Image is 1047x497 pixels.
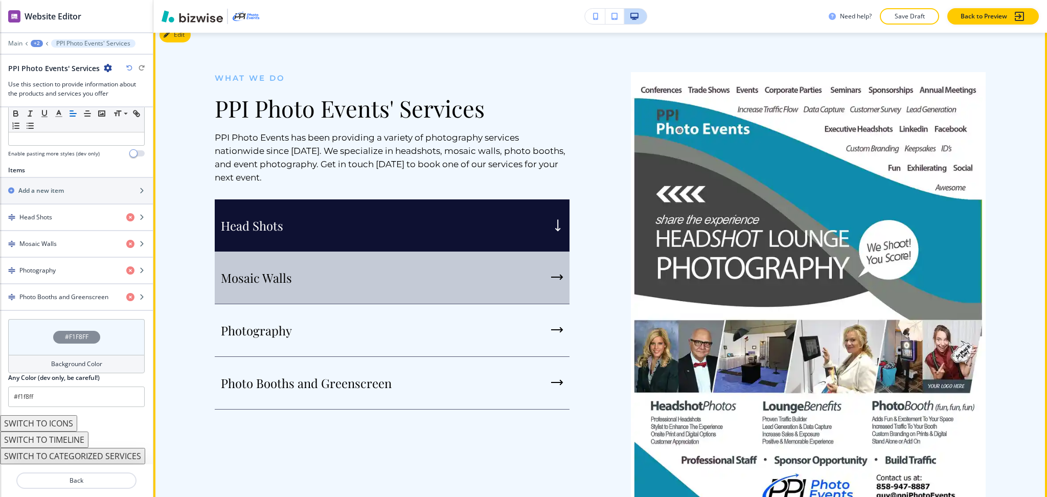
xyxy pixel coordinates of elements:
h2: PPI Photo Events' Services [8,63,100,74]
h4: Mosaic Walls [19,239,57,248]
p: Photo Booths and Greenscreen [221,375,392,391]
p: Back to Preview [961,12,1007,21]
p: PPI Photo Events' Services [56,40,130,47]
button: Photography [215,304,570,357]
img: Drag [8,293,15,301]
h2: Add a new item [18,186,64,195]
h4: #F1F8FF [65,332,88,342]
p: PPI Photo Events has been providing a variety of photography services nationwide since [DATE]. We... [215,131,570,184]
button: Mosaic Walls [215,252,570,304]
h3: Use this section to provide information about the products and services you offer [8,80,145,98]
p: Mosaic Walls [221,270,292,285]
button: Back to Preview [947,8,1039,25]
img: Drag [8,214,15,221]
button: #F1F8FFBackground Color [8,319,145,373]
button: Head Shots [215,199,570,252]
h3: Need help? [840,12,872,21]
button: Main [8,40,22,47]
img: Your Logo [232,11,260,22]
button: +2 [31,40,43,47]
p: PPI Photo Events' Services [215,95,570,122]
button: Save Draft [880,8,939,25]
p: Save Draft [893,12,926,21]
h2: Any Color (dev only, be careful!) [8,373,100,382]
img: Bizwise Logo [162,10,223,22]
p: Back [17,476,135,485]
h4: Photography [19,266,56,275]
p: Photography [221,323,292,338]
button: Photo Booths and Greenscreen [215,357,570,410]
img: Drag [8,240,15,247]
img: Drag [8,267,15,274]
h4: Photo Booths and Greenscreen [19,292,108,302]
button: Back [16,472,136,489]
h4: Head Shots [19,213,52,222]
p: Head Shots [221,218,283,233]
h4: Background Color [51,359,102,369]
img: editor icon [8,10,20,22]
button: Edit [160,27,191,42]
span: what we do [215,73,285,83]
button: PPI Photo Events' Services [51,39,135,48]
h2: Items [8,166,25,175]
h2: Website Editor [25,10,81,22]
h4: Enable pasting more styles (dev only) [8,150,100,157]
